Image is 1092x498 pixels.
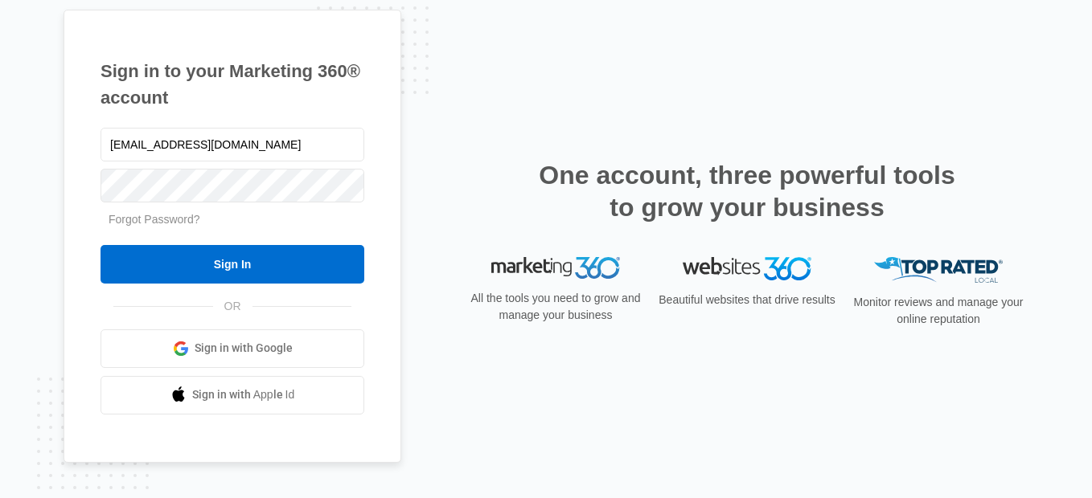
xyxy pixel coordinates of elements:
p: All the tools you need to grow and manage your business [466,290,646,324]
img: Marketing 360 [491,257,620,280]
p: Monitor reviews and manage your online reputation [848,294,1028,328]
h1: Sign in to your Marketing 360® account [101,58,364,111]
input: Sign In [101,245,364,284]
h2: One account, three powerful tools to grow your business [534,159,960,223]
a: Forgot Password? [109,213,200,226]
span: Sign in with Apple Id [192,386,295,403]
img: Top Rated Local [874,257,1003,284]
a: Sign in with Apple Id [101,376,364,414]
img: Websites 360 [683,257,811,280]
span: Sign in with Google [195,340,293,357]
span: OR [213,298,252,315]
p: Beautiful websites that drive results [657,292,837,308]
a: Sign in with Google [101,329,364,368]
input: Email [101,128,364,161]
